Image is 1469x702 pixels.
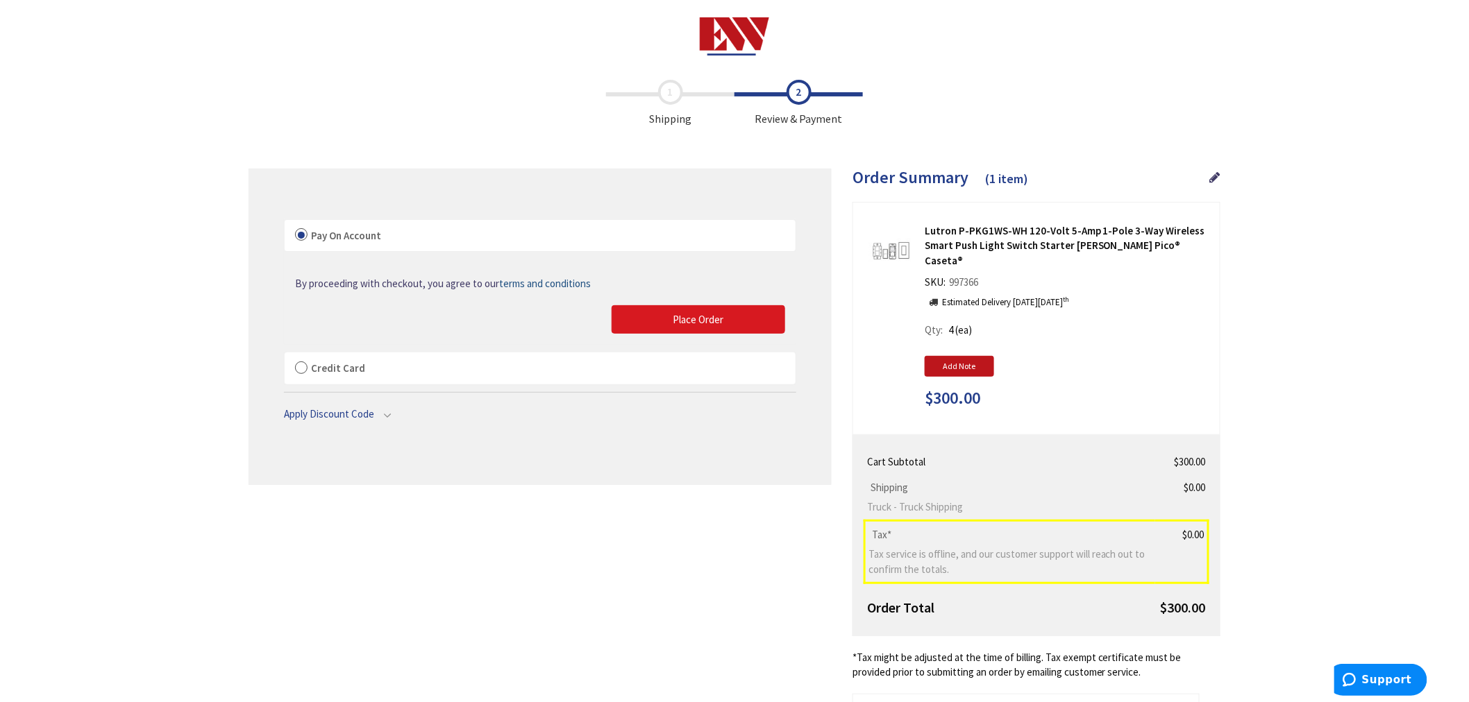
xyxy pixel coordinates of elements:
[606,80,734,127] span: Shipping
[868,499,1150,514] span: Truck - Truck Shipping
[1183,528,1204,541] span: $0.00
[1063,295,1069,304] sup: th
[925,389,980,407] span: $300.00
[985,171,1028,187] span: (1 item)
[1334,664,1427,699] iframe: Opens a widget where you can find more information
[925,223,1209,268] strong: Lutron P-PKG1WS-WH 120-Volt 5-Amp 1-Pole 3-Way Wireless Smart Push Light Switch Starter [PERSON_N...
[868,481,912,494] span: Shipping
[1161,599,1206,616] span: $300.00
[284,407,374,420] span: Apply Discount Code
[311,361,365,375] span: Credit Card
[1184,481,1206,494] span: $0.00
[853,650,1220,680] : *Tax might be adjusted at the time of billing. Tax exempt certificate must be provided prior to s...
[295,277,591,290] span: By proceeding with checkout, you agree to our
[499,277,591,290] span: terms and conditions
[942,296,1069,309] p: Estimated Delivery [DATE][DATE]
[612,305,785,334] button: Place Order
[948,323,953,336] span: 4
[955,323,972,336] span: (ea)
[311,229,381,242] span: Pay On Account
[865,449,1155,474] th: Cart Subtotal
[853,166,968,188] span: Order Summary
[868,599,935,616] strong: Order Total
[700,17,770,55] img: Electrical Wholesalers, Inc.
[295,276,591,291] a: By proceeding with checkout, you agree to ourterms and conditions
[734,80,863,127] span: Review & Payment
[673,313,724,326] span: Place Order
[925,323,941,336] span: Qty
[1175,455,1206,468] span: $300.00
[869,229,912,272] img: Lutron P-PKG1WS-WH 120-Volt 5-Amp 1-Pole 3-Way Wireless Smart Push Light Switch Starter Kit White...
[946,275,982,289] span: 997366
[925,275,982,294] div: SKU:
[868,547,1150,576] span: Tax service is offline, and our customer support will reach out to confirm the totals.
